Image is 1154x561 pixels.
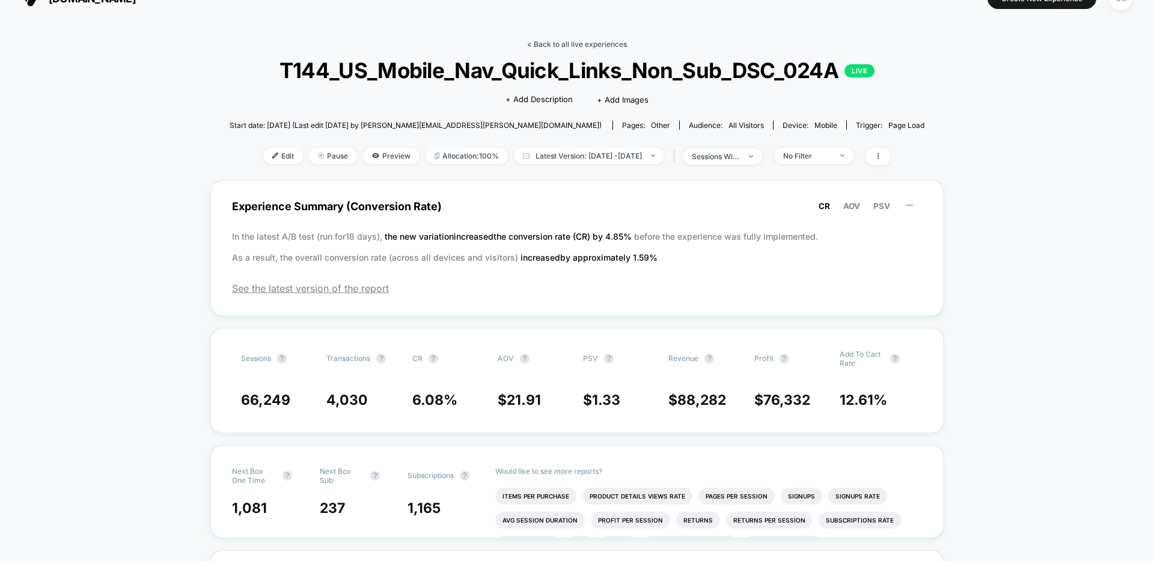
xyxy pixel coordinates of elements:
[429,354,438,363] button: ?
[230,121,602,130] span: Start date: [DATE] (Last edit [DATE] by [PERSON_NAME][EMAIL_ADDRESS][PERSON_NAME][DOMAIN_NAME])
[773,121,846,130] span: Device:
[840,154,844,157] img: end
[460,471,469,481] button: ?
[426,148,508,164] span: Allocation: 100%
[514,148,664,164] span: Latest Version: [DATE] - [DATE]
[844,64,875,77] p: LIVE
[264,58,890,83] span: T144_US_Mobile_Nav_Quick_Links_Non_Sub_DSC_024A
[318,153,324,159] img: end
[591,512,670,529] li: Profit Per Session
[749,155,753,157] img: end
[582,488,692,505] li: Product Details Views Rate
[754,354,774,363] span: Profit
[320,500,345,517] span: 237
[651,154,655,157] img: end
[744,536,822,553] li: Next Box Sub Rate
[363,148,420,164] span: Preview
[677,392,726,408] span: 88,282
[505,94,573,106] span: + Add Description
[495,512,585,529] li: Avg Session Duration
[498,392,541,408] span: $
[370,471,380,481] button: ?
[272,153,278,159] img: edit
[435,153,439,159] img: rebalance
[890,354,900,363] button: ?
[888,121,924,130] span: Page Load
[670,148,683,165] span: |
[840,350,884,368] span: Add To Cart Rate
[412,354,423,363] span: CR
[843,201,860,211] span: AOV
[815,201,834,211] button: CR
[856,121,924,130] div: Trigger:
[241,354,271,363] span: Sessions
[408,500,441,517] span: 1,165
[309,148,357,164] span: Pause
[840,201,864,211] button: AOV
[668,392,726,408] span: $
[232,193,922,220] span: Experience Summary (Conversion Rate)
[320,467,364,485] span: Next Box Sub
[385,231,634,241] span: the new variation increased the conversion rate (CR) by 4.85 %
[376,354,386,363] button: ?
[698,488,775,505] li: Pages Per Session
[527,40,627,49] a: < Back to all live experiences
[622,121,670,130] div: Pages:
[676,512,720,529] li: Returns
[408,471,454,480] span: Subscriptions
[495,488,576,505] li: Items Per Purchase
[232,467,276,485] span: Next Box One Time
[232,282,922,294] span: See the latest version of the report
[643,536,738,553] li: Next Box One Time Rate
[651,121,670,130] span: other
[819,201,830,211] span: CR
[507,392,541,408] span: 21.91
[521,252,658,262] span: increased by approximately 1.59 %
[780,354,789,363] button: ?
[277,354,287,363] button: ?
[781,488,822,505] li: Signups
[600,536,637,553] li: Clicks
[840,392,887,408] span: 12.61 %
[263,148,303,164] span: Edit
[873,201,890,211] span: PSV
[728,121,764,130] span: All Visitors
[583,392,620,408] span: $
[567,536,594,553] li: Ctr
[498,354,514,363] span: AOV
[689,121,764,130] div: Audience:
[604,354,614,363] button: ?
[282,471,292,481] button: ?
[412,392,457,408] span: 6.08 %
[819,512,901,529] li: Subscriptions Rate
[597,95,649,105] span: + Add Images
[783,151,831,160] div: No Filter
[495,536,561,553] li: Checkout Rate
[232,226,922,268] p: In the latest A/B test (run for 18 days), before the experience was fully implemented. As a resul...
[326,392,368,408] span: 4,030
[704,354,714,363] button: ?
[520,354,530,363] button: ?
[668,354,698,363] span: Revenue
[495,467,922,476] p: Would like to see more reports?
[241,392,290,408] span: 66,249
[763,392,810,408] span: 76,332
[726,512,813,529] li: Returns Per Session
[692,152,740,161] div: sessions with impression
[583,354,598,363] span: PSV
[523,153,530,159] img: calendar
[232,500,267,517] span: 1,081
[814,121,837,130] span: mobile
[592,392,620,408] span: 1.33
[754,392,810,408] span: $
[870,201,894,211] button: PSV
[326,354,370,363] span: Transactions
[828,488,887,505] li: Signups Rate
